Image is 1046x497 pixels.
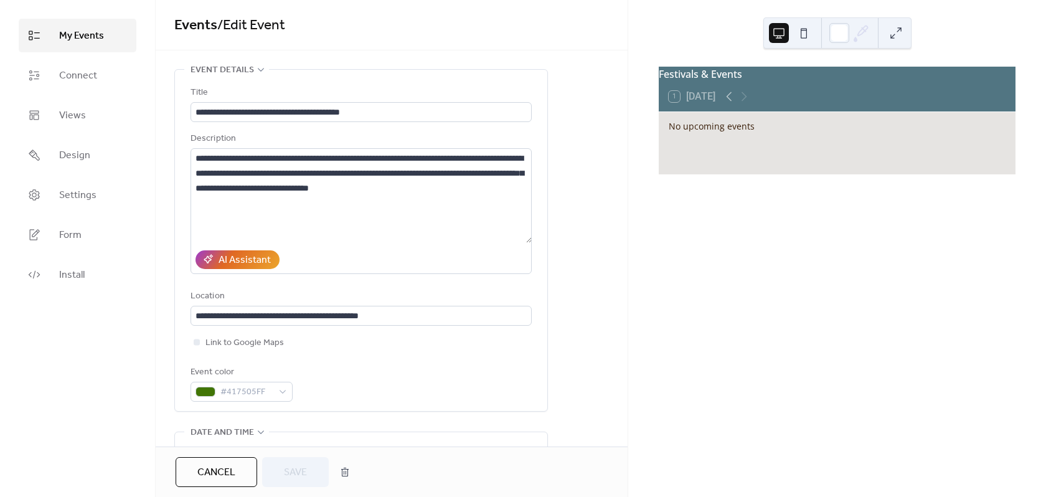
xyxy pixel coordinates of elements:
a: My Events [19,19,136,52]
span: Views [59,108,86,123]
span: Link to Google Maps [205,336,284,351]
div: AI Assistant [219,253,271,268]
div: Description [191,131,529,146]
a: Install [19,258,136,291]
button: Cancel [176,457,257,487]
span: Settings [59,188,97,203]
span: Connect [59,69,97,83]
span: Install [59,268,85,283]
span: Cancel [197,465,235,480]
span: Event details [191,63,254,78]
div: Event color [191,365,290,380]
div: No upcoming events [669,120,1006,133]
a: Events [174,12,217,39]
button: AI Assistant [196,250,280,269]
a: Settings [19,178,136,212]
span: Design [59,148,90,163]
span: #417505FF [220,385,273,400]
a: Form [19,218,136,252]
a: Views [19,98,136,132]
span: / Edit Event [217,12,285,39]
span: My Events [59,29,104,44]
div: Title [191,85,529,100]
div: Location [191,289,529,304]
a: Design [19,138,136,172]
span: Form [59,228,82,243]
div: Festivals & Events [659,67,1015,82]
a: Connect [19,59,136,92]
span: Date and time [191,425,254,440]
